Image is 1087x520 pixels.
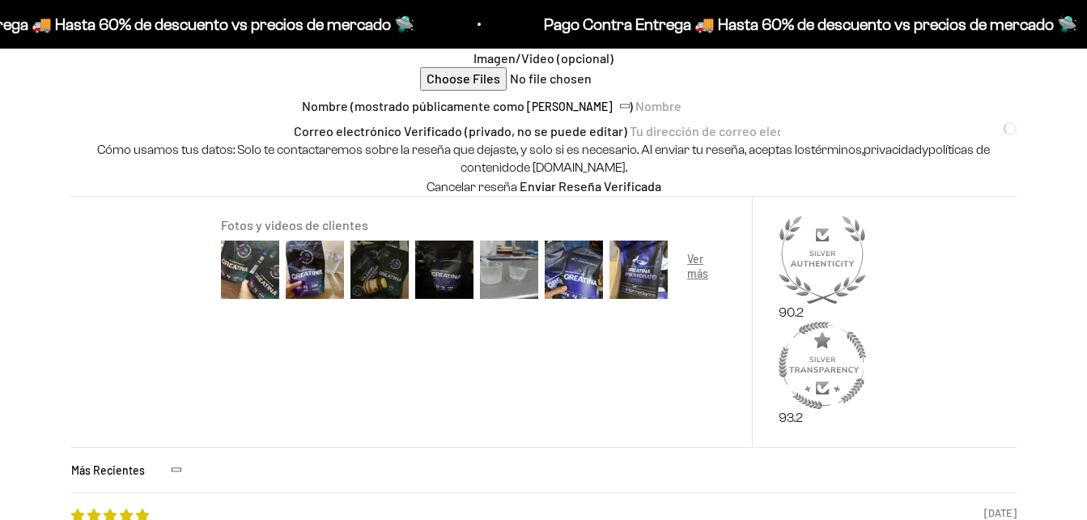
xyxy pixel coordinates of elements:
[779,216,866,322] div: Silver Authentic Shop. At least 90% of published reviews are verified reviews
[282,237,347,302] img: User picture
[541,237,606,302] img: User picture
[412,237,477,302] img: User picture
[473,50,614,66] label: Imagen/Video (opcional)
[339,11,873,37] p: Pago Contra Entrega 🚚 Hasta 60% de descuento vs precios de mercado 🛸
[779,322,866,427] a: Judge.me Silver Transparent Shop medal 93.2
[779,216,866,304] img: Judge.me Silver Authentic Shop medal
[635,97,786,115] input: Nombre
[864,143,922,156] a: privacidad
[71,141,1017,177] p: Cómo usamos tus datos: Solo te contactaremos sobre la reseña que dejaste, y solo si es necesario....
[630,122,780,140] input: Dirección de correo electrónico
[350,98,633,113] span: ( )
[779,216,866,322] a: Judge.me Silver Authentic Shop medal 90.2
[294,123,627,139] label: Correo electrónico Verificado (privado, no se puede editar)
[779,304,866,322] div: 90.2
[779,409,866,427] div: 93.2
[71,454,180,487] select: Sort dropdown
[355,98,524,113] label: mostrado públicamente como
[218,237,282,302] img: User picture
[779,322,866,409] img: Judge.me Silver Transparent Shop medal
[302,98,348,113] label: Nombre
[221,216,732,234] div: Fotos y videos de clientes
[520,177,661,195] input: Enviar Reseña Verificada
[811,143,862,156] a: términos
[671,237,736,302] img: User picture
[606,237,671,302] img: User picture
[527,91,629,123] select: Name format
[427,180,517,194] a: Cancelar reseña
[477,237,541,302] img: User picture
[420,67,668,90] input: Choose a review picture/video (optional)
[779,322,866,427] div: Silver Transparent Shop. Published at least 90% of verified reviews received in total
[347,237,412,302] img: User picture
